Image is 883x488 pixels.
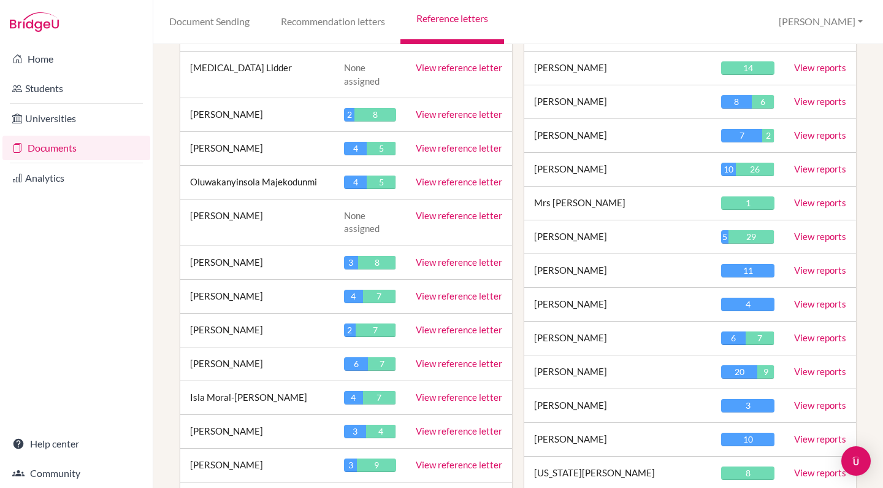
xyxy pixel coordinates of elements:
[524,288,711,322] td: [PERSON_NAME]
[367,142,396,155] div: 5
[367,176,396,189] div: 5
[363,391,396,405] div: 7
[180,381,334,414] td: Isla Moral-[PERSON_NAME]
[416,257,502,268] a: View reference letter
[794,62,846,73] a: View reports
[524,119,711,153] td: [PERSON_NAME]
[721,399,774,412] div: 3
[2,166,150,190] a: Analytics
[344,459,357,472] div: 3
[416,210,502,221] a: View reference letter
[524,153,711,187] td: [PERSON_NAME]
[757,365,774,379] div: 9
[344,62,380,86] span: None assigned
[180,52,334,98] td: [MEDICAL_DATA] Lidder
[721,298,774,311] div: 4
[344,323,356,337] div: 2
[794,231,846,242] a: View reports
[721,230,728,244] div: 5
[363,290,396,303] div: 7
[344,425,366,438] div: 3
[794,433,846,444] a: View reports
[794,467,846,478] a: View reports
[358,256,396,269] div: 8
[752,95,774,109] div: 6
[180,98,334,131] td: [PERSON_NAME]
[2,136,150,160] a: Documents
[794,332,846,343] a: View reports
[344,290,363,303] div: 4
[180,347,334,381] td: [PERSON_NAME]
[524,220,711,254] td: [PERSON_NAME]
[416,425,502,436] a: View reference letter
[180,131,334,165] td: [PERSON_NAME]
[794,265,846,276] a: View reports
[794,96,846,107] a: View reports
[721,163,735,176] div: 10
[721,331,746,345] div: 6
[794,298,846,309] a: View reports
[721,365,757,379] div: 20
[794,163,846,174] a: View reports
[180,279,334,313] td: [PERSON_NAME]
[794,130,846,141] a: View reports
[180,165,334,199] td: Oluwakanyinsola Majekodunmi
[2,461,150,486] a: Community
[524,389,711,423] td: [PERSON_NAME]
[524,187,711,220] td: Mrs [PERSON_NAME]
[773,10,868,33] button: [PERSON_NAME]
[794,400,846,411] a: View reports
[416,324,502,335] a: View reference letter
[2,432,150,456] a: Help center
[180,414,334,448] td: [PERSON_NAME]
[2,106,150,131] a: Universities
[746,331,774,345] div: 7
[416,290,502,301] a: View reference letter
[344,256,358,269] div: 3
[841,446,871,476] div: Open Intercom Messenger
[2,76,150,101] a: Students
[524,52,711,85] td: [PERSON_NAME]
[416,176,502,187] a: View reference letter
[524,355,711,389] td: [PERSON_NAME]
[721,264,774,277] div: 11
[728,230,774,244] div: 29
[524,423,711,457] td: [PERSON_NAME]
[357,459,396,472] div: 9
[344,357,368,371] div: 6
[736,163,774,176] div: 26
[180,313,334,347] td: [PERSON_NAME]
[762,129,774,142] div: 2
[721,61,774,75] div: 14
[721,95,751,109] div: 8
[180,246,334,279] td: [PERSON_NAME]
[344,142,367,155] div: 4
[344,210,380,234] span: None assigned
[368,357,396,371] div: 7
[721,196,774,210] div: 1
[416,459,502,470] a: View reference letter
[180,199,334,246] td: [PERSON_NAME]
[180,448,334,482] td: [PERSON_NAME]
[721,467,774,480] div: 8
[416,392,502,403] a: View reference letter
[794,197,846,208] a: View reports
[524,254,711,288] td: [PERSON_NAME]
[524,85,711,119] td: [PERSON_NAME]
[416,358,502,369] a: View reference letter
[416,62,502,73] a: View reference letter
[721,433,774,446] div: 10
[794,366,846,377] a: View reports
[344,391,363,405] div: 4
[721,129,762,142] div: 7
[354,108,396,122] div: 8
[416,142,502,153] a: View reference letter
[344,176,367,189] div: 4
[344,108,354,122] div: 2
[356,323,396,337] div: 7
[416,109,502,120] a: View reference letter
[10,12,59,32] img: Bridge-U
[366,425,396,438] div: 4
[524,322,711,355] td: [PERSON_NAME]
[2,47,150,71] a: Home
